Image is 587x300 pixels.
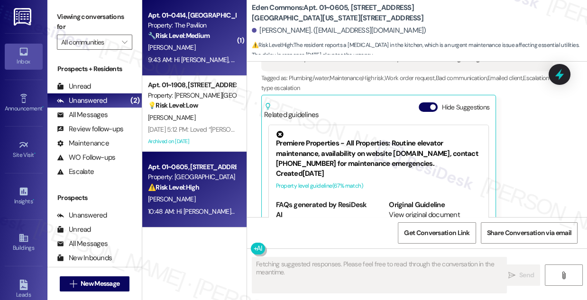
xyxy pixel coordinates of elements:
[128,93,142,108] div: (2)
[276,169,481,179] div: Created [DATE]
[148,91,236,100] div: Property: [PERSON_NAME][GEOGRAPHIC_DATA]
[57,138,109,148] div: Maintenance
[276,181,481,191] div: Property level guideline ( 67 % match)
[252,3,441,23] b: Eden Commons: Apt. 01~0605, [STREET_ADDRESS][GEOGRAPHIC_DATA][US_STATE][STREET_ADDRESS]
[57,96,107,106] div: Unanswered
[481,222,578,244] button: Share Conversation via email
[398,222,476,244] button: Get Conversation Link
[147,136,237,147] div: Archived on [DATE]
[148,113,195,122] span: [PERSON_NAME]
[148,101,198,109] strong: 💡 Risk Level: Low
[385,74,436,82] span: Work order request ,
[502,264,540,286] button: Send
[148,162,236,172] div: Apt. 01~0605, [STREET_ADDRESS][GEOGRAPHIC_DATA][US_STATE][STREET_ADDRESS]
[57,124,123,134] div: Review follow-ups
[57,9,132,35] label: Viewing conversations for
[362,74,385,82] span: High risk ,
[5,44,43,69] a: Inbox
[148,195,195,203] span: [PERSON_NAME]
[57,82,91,91] div: Unread
[60,276,130,291] button: New Message
[122,38,127,46] i: 
[252,40,587,61] span: : The resident reports a [MEDICAL_DATA] in the kitchen, which is an urgent maintenance issue affe...
[252,257,506,293] textarea: Fetching suggested responses. Please feel free to read through the conversation in the meantime.
[14,8,33,26] img: ResiDesk Logo
[57,110,108,120] div: All Messages
[487,228,571,238] span: Share Conversation via email
[57,210,107,220] div: Unanswered
[330,74,362,82] span: Maintenance ,
[148,183,199,191] strong: ⚠️ Risk Level: High
[57,225,91,235] div: Unread
[61,35,117,50] input: All communities
[441,102,489,112] label: Hide Suggestions
[148,80,236,90] div: Apt. 01~1908, [STREET_ADDRESS][PERSON_NAME]
[148,43,195,52] span: [PERSON_NAME]
[264,102,319,120] div: Related guidelines
[261,71,553,95] div: Tagged as:
[508,272,515,279] i: 
[57,167,94,177] div: Escalate
[276,131,481,169] div: Premiere Properties - All Properties: Routine elevator maintenance, availability on website [DOMA...
[57,239,108,249] div: All Messages
[404,228,469,238] span: Get Conversation Link
[389,210,481,230] div: View original document here
[252,41,293,49] strong: ⚠️ Risk Level: High
[436,74,487,82] span: Bad communication ,
[57,253,112,263] div: New Inbounds
[487,74,523,82] span: Emailed client ,
[70,280,77,288] i: 
[148,10,236,20] div: Apt. 01~0414, [GEOGRAPHIC_DATA][PERSON_NAME]
[57,153,115,163] div: WO Follow-ups
[519,270,534,280] span: Send
[148,20,236,30] div: Property: The Pavilion
[33,197,34,203] span: •
[252,26,426,36] div: [PERSON_NAME]. ([EMAIL_ADDRESS][DOMAIN_NAME])
[148,31,210,40] strong: 🔧 Risk Level: Medium
[5,137,43,163] a: Site Visit •
[560,272,567,279] i: 
[81,279,119,289] span: New Message
[148,172,236,182] div: Property: [GEOGRAPHIC_DATA]
[34,150,36,157] span: •
[289,74,330,82] span: Plumbing/water ,
[5,183,43,209] a: Insights •
[276,200,367,219] b: FAQs generated by ResiDesk AI
[148,125,433,134] div: [DATE] 5:12 PM: Loved “[PERSON_NAME] ([PERSON_NAME][GEOGRAPHIC_DATA]): Got it! I'll pass this in…”
[42,104,44,110] span: •
[389,200,445,209] b: Original Guideline
[5,230,43,255] a: Buildings
[47,64,142,74] div: Prospects + Residents
[47,193,142,203] div: Prospects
